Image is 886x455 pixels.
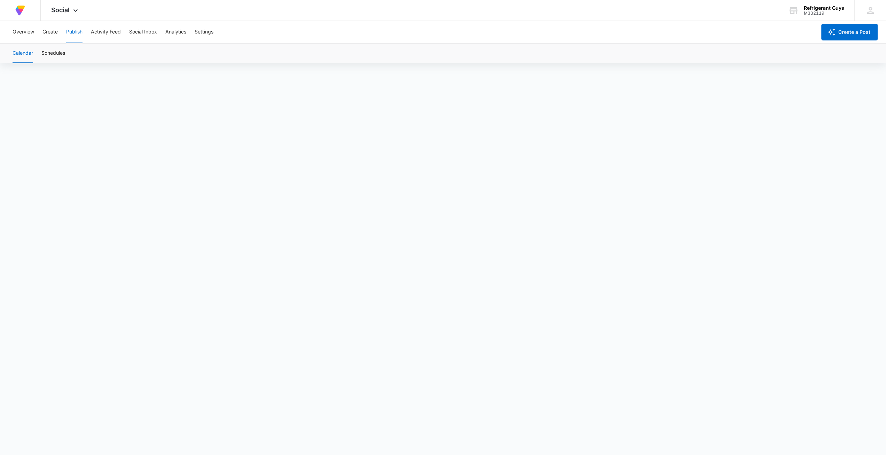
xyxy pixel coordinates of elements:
[66,21,83,43] button: Publish
[804,5,844,11] div: account name
[129,21,157,43] button: Social Inbox
[51,6,70,14] span: Social
[13,21,34,43] button: Overview
[41,44,65,63] button: Schedules
[42,21,58,43] button: Create
[91,21,121,43] button: Activity Feed
[14,4,26,17] img: Volusion
[165,21,186,43] button: Analytics
[804,11,844,16] div: account id
[195,21,213,43] button: Settings
[821,24,878,40] button: Create a Post
[13,44,33,63] button: Calendar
